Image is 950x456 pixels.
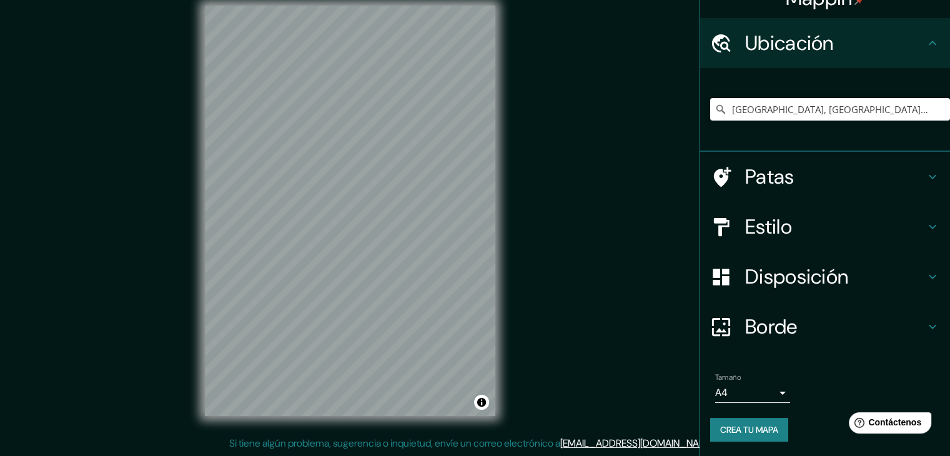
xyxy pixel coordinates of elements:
iframe: Lanzador de widgets de ayuda [839,407,936,442]
font: Tamaño [715,372,741,382]
font: Disposición [745,264,848,290]
div: Ubicación [700,18,950,68]
div: Borde [700,302,950,352]
div: Patas [700,152,950,202]
font: A4 [715,386,728,399]
input: Elige tu ciudad o zona [710,98,950,121]
font: Si tiene algún problema, sugerencia o inquietud, envíe un correo electrónico a [229,437,560,450]
button: Activar o desactivar atribución [474,395,489,410]
div: A4 [715,383,790,403]
a: [EMAIL_ADDRESS][DOMAIN_NAME] [560,437,715,450]
font: Borde [745,314,798,340]
canvas: Mapa [205,6,495,416]
div: Estilo [700,202,950,252]
button: Crea tu mapa [710,418,788,442]
div: Disposición [700,252,950,302]
font: Patas [745,164,794,190]
font: Estilo [745,214,792,240]
font: Ubicación [745,30,834,56]
font: Crea tu mapa [720,424,778,435]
